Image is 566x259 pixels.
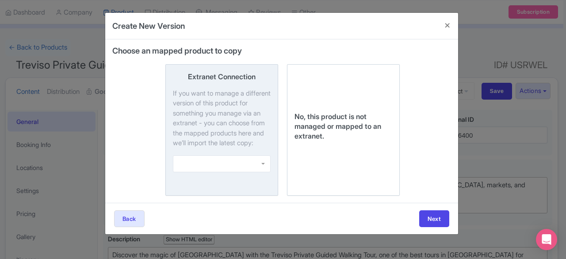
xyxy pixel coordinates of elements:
button: Close [437,13,458,38]
div: Extranet Connection [188,72,256,81]
div: No, this product is not managed or mapped to an extranet. [294,112,392,141]
div: Open Intercom Messenger [536,229,557,250]
div: If you want to manage a different version of this product for something you manage via an extrane... [173,89,271,148]
button: Next [419,210,449,227]
button: Back [114,210,145,227]
input: Extranet Connection If you want to manage a different version of this product for something you m... [179,160,180,168]
h4: Choose an mapped product to copy [112,46,451,55]
h4: Create New Version [112,20,185,32]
